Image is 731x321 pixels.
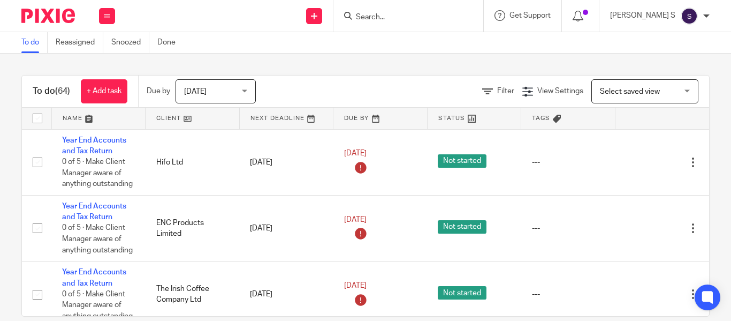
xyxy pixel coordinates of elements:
a: Snoozed [111,32,149,53]
span: Select saved view [600,88,660,95]
div: --- [532,157,605,168]
span: Not started [438,154,486,168]
span: [DATE] [344,216,367,223]
span: [DATE] [344,282,367,289]
span: [DATE] [184,88,207,95]
td: Hifo Ltd [146,129,240,195]
div: --- [532,289,605,300]
img: svg%3E [681,8,698,25]
span: Not started [438,286,486,300]
span: 0 of 5 · Make Client Manager aware of anything outstanding [62,225,133,254]
td: [DATE] [239,129,333,195]
span: Filter [497,87,514,95]
span: 0 of 5 · Make Client Manager aware of anything outstanding [62,158,133,188]
a: Reassigned [56,32,103,53]
p: Due by [147,86,170,96]
a: + Add task [81,79,127,103]
td: [DATE] [239,195,333,261]
input: Search [355,13,451,23]
span: Not started [438,220,486,234]
p: [PERSON_NAME] S [610,10,675,21]
a: Year End Accounts and Tax Return [62,137,126,155]
h1: To do [33,86,70,97]
a: Year End Accounts and Tax Return [62,203,126,221]
span: [DATE] [344,150,367,158]
a: Year End Accounts and Tax Return [62,268,126,287]
div: --- [532,223,605,234]
a: Done [157,32,184,53]
td: ENC Products Limited [146,195,240,261]
span: (64) [55,87,70,95]
img: Pixie [21,9,75,23]
span: 0 of 5 · Make Client Manager aware of anything outstanding [62,290,133,320]
a: To do [21,32,48,53]
span: View Settings [537,87,583,95]
span: Tags [532,115,550,121]
span: Get Support [509,12,551,19]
